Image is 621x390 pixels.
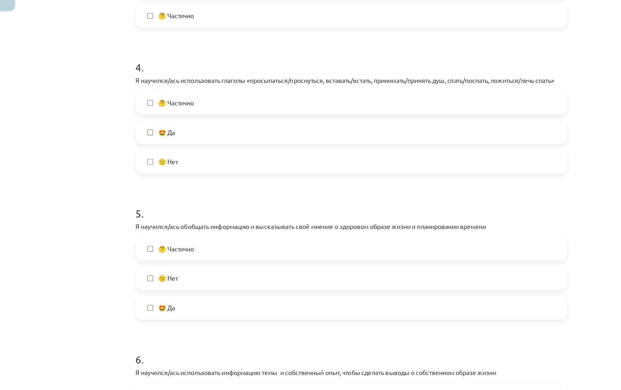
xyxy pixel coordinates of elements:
input: 🤔 Частично [130,127,135,132]
img: icon-close-lesson-0947bae3869378f0d4975bcd49f059093ad1ed9edebbc8119c70593378902aed.svg [5,32,8,37]
span: 🤩 Да [140,22,155,31]
span: 🤔 Частично [140,255,172,263]
p: Я научился/ась использовать глаголы «просыпаться/проснуться, вставать/встать, принимать/принять д... [120,106,501,114]
input: 🤔 Частично [130,256,135,261]
span: 🤩 Да [140,152,155,160]
input: 🤔 Частично [130,50,135,55]
input: 🤩 Да [130,24,135,29]
input: 🙁 Нет [130,282,135,287]
span: 🤔 Частично [140,126,172,134]
input: 🤩 Да [130,153,135,158]
input: 🤩 Да [130,308,135,313]
h1: 5 . [120,208,501,232]
span: 🙁 Нет [140,178,158,186]
h1: 6 . [120,337,501,362]
span: 🤔 Частично [140,49,172,57]
input: 🙁 Нет [130,179,135,184]
p: Я научился/ась обобщать информацию и высказывать своё мнение о здоровом образе жизни и планирован... [120,235,501,243]
h1: 4 . [120,79,501,103]
p: Я научился/ась использовать информацию темы и собственный опыт, чтобы сделать выводы о собственно... [120,364,501,372]
span: 🙁 Нет [140,281,158,289]
span: 🤩 Да [140,307,155,315]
